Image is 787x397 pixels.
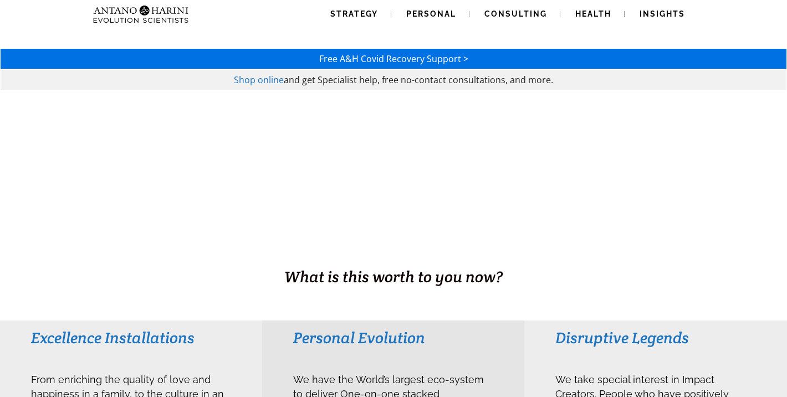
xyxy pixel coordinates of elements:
span: Health [575,9,611,18]
span: and get Specialist help, free no-contact consultations, and more. [284,74,553,86]
span: Personal [406,9,456,18]
a: Shop online [234,74,284,86]
h3: Personal Evolution [293,328,493,348]
span: What is this worth to you now? [284,267,503,287]
h3: Disruptive Legends [555,328,755,348]
h3: Excellence Installations [31,328,231,348]
a: Free A&H Covid Recovery Support > [319,53,468,65]
span: Consulting [484,9,547,18]
span: Strategy [330,9,378,18]
span: Insights [640,9,685,18]
h1: BUSINESS. HEALTH. Family. Legacy [1,242,786,266]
